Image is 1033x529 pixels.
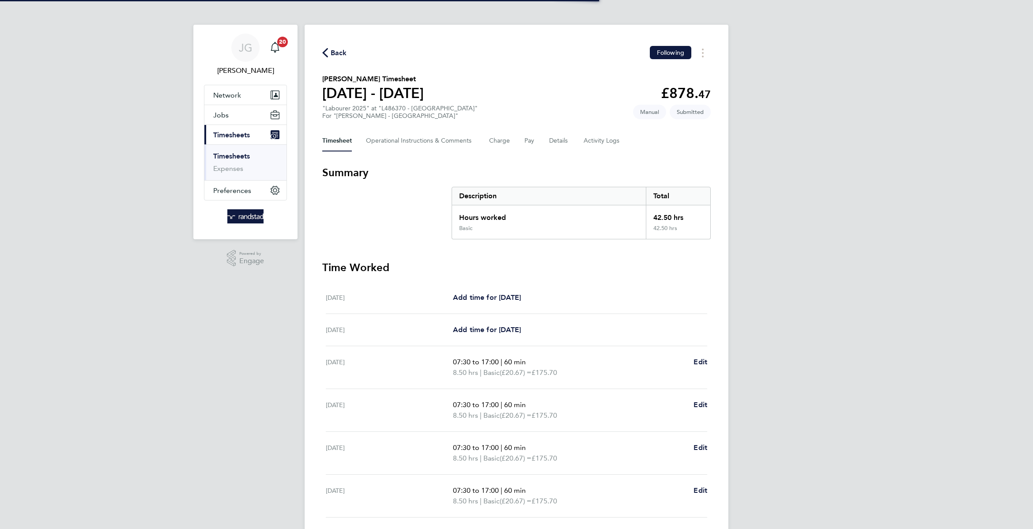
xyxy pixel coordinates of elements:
[204,209,287,223] a: Go to home page
[500,411,532,419] span: (£20.67) =
[698,88,711,101] span: 47
[453,401,499,409] span: 07:30 to 17:00
[204,125,287,144] button: Timesheets
[239,250,264,257] span: Powered by
[694,401,707,409] span: Edit
[650,46,691,59] button: Following
[480,368,482,377] span: |
[204,144,287,180] div: Timesheets
[695,46,711,60] button: Timesheets Menu
[204,34,287,76] a: JG[PERSON_NAME]
[239,42,253,53] span: JG
[694,486,707,495] span: Edit
[670,105,711,119] span: This timesheet is Submitted.
[633,105,666,119] span: This timesheet was manually created.
[213,91,241,99] span: Network
[504,401,526,409] span: 60 min
[694,358,707,366] span: Edit
[500,454,532,462] span: (£20.67) =
[277,37,288,47] span: 20
[452,187,711,239] div: Summary
[504,486,526,495] span: 60 min
[326,357,453,378] div: [DATE]
[204,65,287,76] span: James Garrard
[500,497,532,505] span: (£20.67) =
[646,205,710,225] div: 42.50 hrs
[694,357,707,367] a: Edit
[453,454,478,462] span: 8.50 hrs
[266,34,284,62] a: 20
[453,358,499,366] span: 07:30 to 17:00
[532,368,557,377] span: £175.70
[501,443,502,452] span: |
[227,250,264,267] a: Powered byEngage
[322,84,424,102] h1: [DATE] - [DATE]
[453,411,478,419] span: 8.50 hrs
[480,411,482,419] span: |
[694,442,707,453] a: Edit
[501,486,502,495] span: |
[532,454,557,462] span: £175.70
[453,368,478,377] span: 8.50 hrs
[453,443,499,452] span: 07:30 to 17:00
[480,497,482,505] span: |
[532,411,557,419] span: £175.70
[532,497,557,505] span: £175.70
[322,261,711,275] h3: Time Worked
[322,130,352,151] button: Timesheet
[657,49,684,57] span: Following
[322,166,711,180] h3: Summary
[584,130,621,151] button: Activity Logs
[646,225,710,239] div: 42.50 hrs
[489,130,510,151] button: Charge
[213,186,251,195] span: Preferences
[213,111,229,119] span: Jobs
[453,292,521,303] a: Add time for [DATE]
[459,225,472,232] div: Basic
[483,496,500,506] span: Basic
[213,164,243,173] a: Expenses
[524,130,535,151] button: Pay
[326,442,453,464] div: [DATE]
[452,205,646,225] div: Hours worked
[500,368,532,377] span: (£20.67) =
[694,485,707,496] a: Edit
[326,400,453,421] div: [DATE]
[366,130,475,151] button: Operational Instructions & Comments
[322,74,424,84] h2: [PERSON_NAME] Timesheet
[453,486,499,495] span: 07:30 to 17:00
[646,187,710,205] div: Total
[694,400,707,410] a: Edit
[483,410,500,421] span: Basic
[326,325,453,335] div: [DATE]
[239,257,264,265] span: Engage
[213,131,250,139] span: Timesheets
[204,181,287,200] button: Preferences
[204,85,287,105] button: Network
[661,85,711,102] app-decimal: £878.
[504,358,526,366] span: 60 min
[549,130,569,151] button: Details
[453,497,478,505] span: 8.50 hrs
[204,105,287,125] button: Jobs
[453,325,521,334] span: Add time for [DATE]
[322,112,478,120] div: For "[PERSON_NAME] - [GEOGRAPHIC_DATA]"
[193,25,298,239] nav: Main navigation
[453,325,521,335] a: Add time for [DATE]
[322,105,478,120] div: "Labourer 2025" at "L486370 - [GEOGRAPHIC_DATA]"
[213,152,250,160] a: Timesheets
[504,443,526,452] span: 60 min
[322,47,347,58] button: Back
[326,292,453,303] div: [DATE]
[483,453,500,464] span: Basic
[326,485,453,506] div: [DATE]
[452,187,646,205] div: Description
[483,367,500,378] span: Basic
[501,358,502,366] span: |
[480,454,482,462] span: |
[501,401,502,409] span: |
[453,293,521,302] span: Add time for [DATE]
[694,443,707,452] span: Edit
[227,209,264,223] img: randstad-logo-retina.png
[331,48,347,58] span: Back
